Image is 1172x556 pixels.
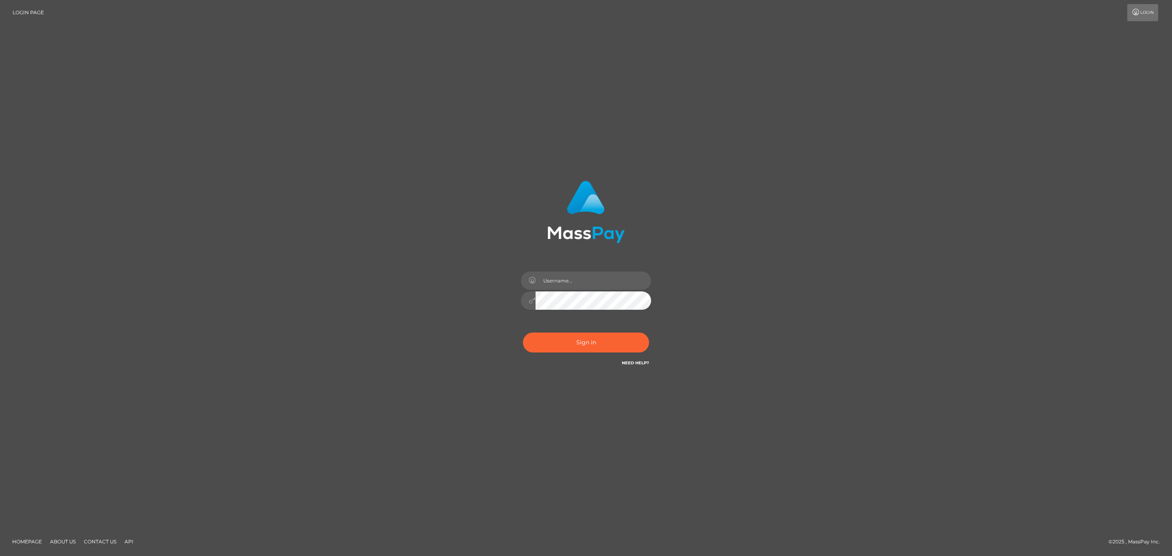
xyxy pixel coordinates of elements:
img: MassPay Login [547,181,625,243]
a: Homepage [9,535,45,548]
a: API [121,535,137,548]
a: Need Help? [622,360,649,366]
a: Contact Us [81,535,120,548]
a: About Us [47,535,79,548]
input: Username... [536,271,651,290]
a: Login Page [13,4,44,21]
a: Login [1127,4,1158,21]
div: © 2025 , MassPay Inc. [1109,537,1166,546]
button: Sign in [523,333,649,352]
